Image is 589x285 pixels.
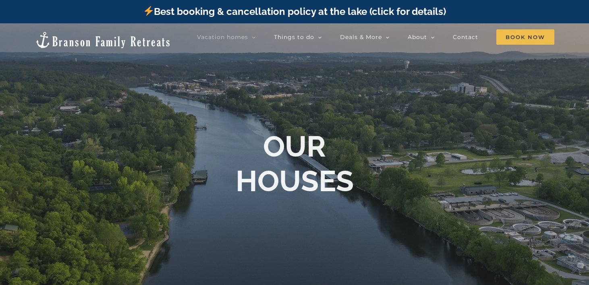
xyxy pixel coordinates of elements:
[340,34,382,40] span: Deals & More
[197,29,554,45] nav: Main Menu
[453,29,478,45] a: Contact
[274,29,322,45] a: Things to do
[197,29,256,45] a: Vacation homes
[340,29,390,45] a: Deals & More
[236,129,354,198] b: OUR HOUSES
[197,34,248,40] span: Vacation homes
[408,29,435,45] a: About
[274,34,314,40] span: Things to do
[408,34,427,40] span: About
[496,29,554,45] a: Book Now
[453,34,478,40] span: Contact
[144,6,153,16] img: ⚡️
[35,31,171,49] img: Branson Family Retreats Logo
[143,6,446,17] a: Best booking & cancellation policy at the lake (click for details)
